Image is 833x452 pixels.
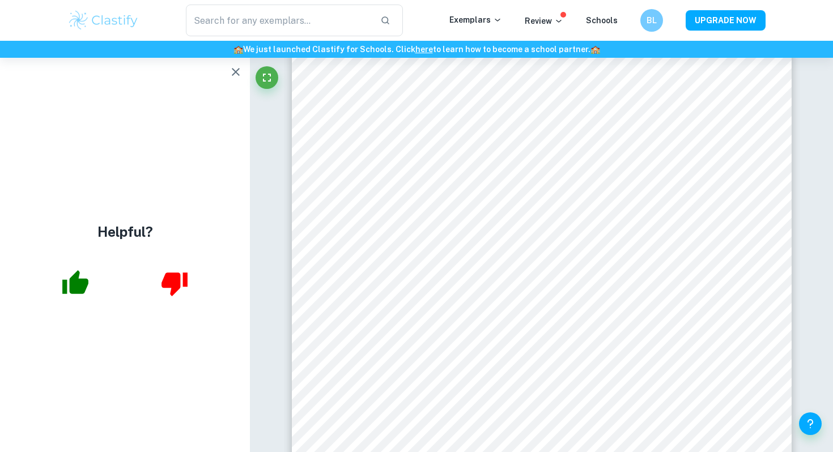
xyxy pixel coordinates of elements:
p: Review [525,15,563,27]
h6: BL [645,14,658,27]
h6: We just launched Clastify for Schools. Click to learn how to become a school partner. [2,43,831,56]
input: Search for any exemplars... [186,5,371,36]
a: Schools [586,16,618,25]
img: Clastify logo [67,9,139,32]
span: 🏫 [590,45,600,54]
p: Exemplars [449,14,502,26]
h4: Helpful? [97,221,153,242]
a: here [415,45,433,54]
span: 🏫 [233,45,243,54]
button: BL [640,9,663,32]
button: Fullscreen [256,66,278,89]
button: Help and Feedback [799,412,822,435]
button: UPGRADE NOW [686,10,766,31]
